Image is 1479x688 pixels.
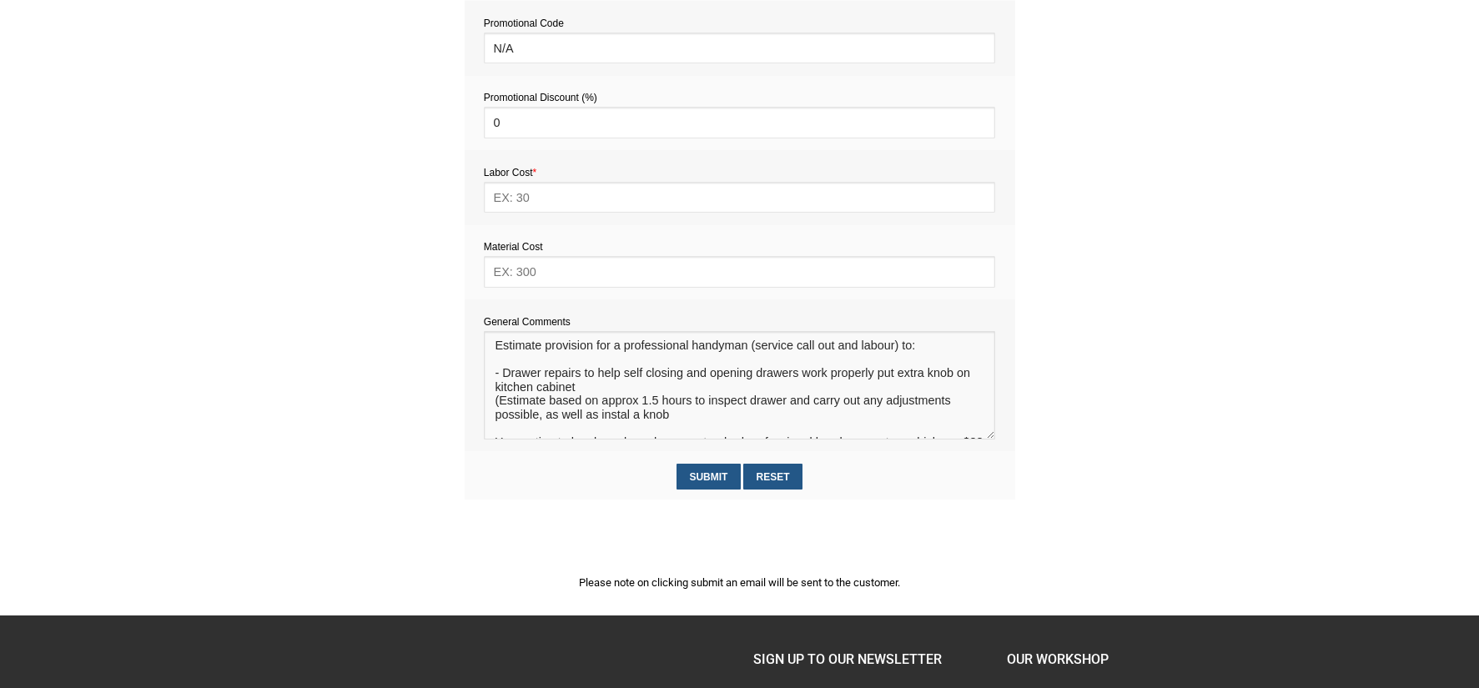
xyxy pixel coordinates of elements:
[465,574,1015,591] p: Please note on clicking submit an email will be sent to the customer.
[484,92,597,103] span: Promotional Discount (%)
[484,182,995,213] input: EX: 30
[484,316,571,328] span: General Comments
[484,256,995,287] input: EX: 300
[484,241,543,253] span: Material Cost
[1007,649,1234,670] h4: Our Workshop
[484,167,536,178] span: Labor Cost
[484,18,564,29] span: Promotional Code
[743,464,802,490] input: Reset
[677,464,741,490] input: Submit
[753,649,980,670] h4: SIGN UP TO OUR NEWSLETTER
